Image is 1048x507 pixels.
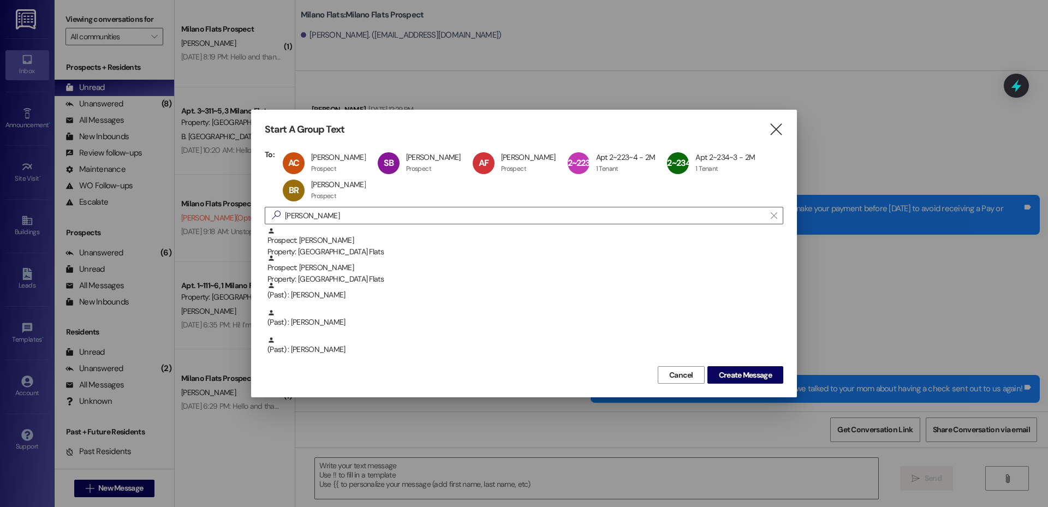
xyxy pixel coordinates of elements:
div: Prospect [501,164,526,173]
div: Prospect: [PERSON_NAME]Property: [GEOGRAPHIC_DATA] Flats [265,254,783,282]
div: Prospect: [PERSON_NAME] [267,227,783,258]
div: (Past) : [PERSON_NAME] [267,309,783,328]
div: (Past) : [PERSON_NAME] [265,282,783,309]
div: [PERSON_NAME] [406,152,461,162]
button: Create Message [707,366,783,384]
span: 2~234~3 [667,157,700,169]
div: Prospect [311,192,336,200]
div: Apt 2~223~4 - 2M [596,152,656,162]
button: Clear text [765,207,783,224]
div: Property: [GEOGRAPHIC_DATA] Flats [267,246,783,258]
div: [PERSON_NAME] [311,180,366,189]
span: BR [289,184,299,196]
div: (Past) : [PERSON_NAME] [265,309,783,336]
div: [PERSON_NAME] [501,152,556,162]
span: SB [384,157,394,169]
span: AF [479,157,489,169]
input: Search for any contact or apartment [285,208,765,223]
span: 2~223~4 [568,157,600,169]
i:  [771,211,777,220]
div: Property: [GEOGRAPHIC_DATA] Flats [267,273,783,285]
div: Prospect [311,164,336,173]
h3: Start A Group Text [265,123,344,136]
div: Prospect [406,164,431,173]
span: Cancel [669,369,693,381]
i:  [769,124,783,135]
span: Create Message [719,369,772,381]
div: 1 Tenant [596,164,618,173]
h3: To: [265,150,275,159]
div: Prospect: [PERSON_NAME]Property: [GEOGRAPHIC_DATA] Flats [265,227,783,254]
div: 1 Tenant [695,164,718,173]
span: AC [288,157,299,169]
button: Cancel [658,366,705,384]
div: (Past) : [PERSON_NAME] [265,336,783,363]
div: (Past) : [PERSON_NAME] [267,282,783,301]
div: Prospect: [PERSON_NAME] [267,254,783,285]
div: (Past) : [PERSON_NAME] [267,336,783,355]
div: [PERSON_NAME] [311,152,366,162]
i:  [267,210,285,221]
div: Apt 2~234~3 - 2M [695,152,755,162]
